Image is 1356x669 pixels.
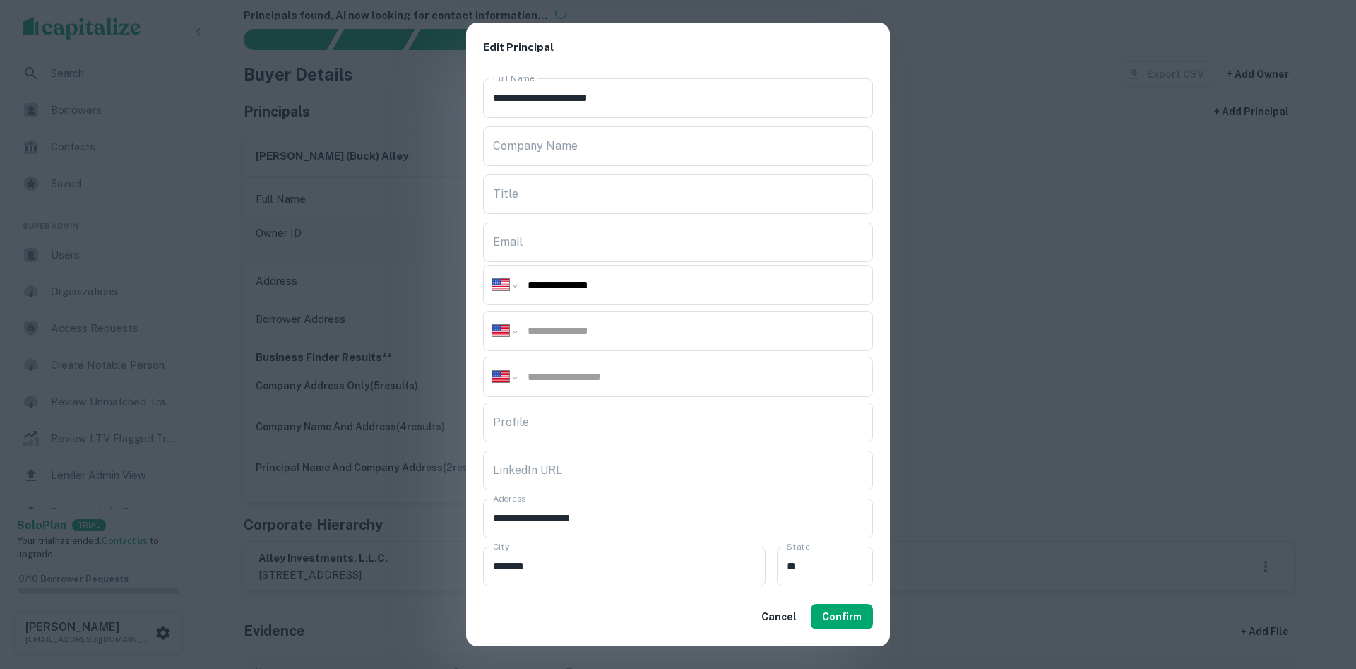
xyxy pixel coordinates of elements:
[787,540,809,552] label: State
[493,492,525,504] label: Address
[756,604,802,629] button: Cancel
[811,604,873,629] button: Confirm
[493,540,509,552] label: City
[1285,556,1356,624] iframe: Chat Widget
[466,23,890,73] h2: Edit Principal
[493,72,535,84] label: Full Name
